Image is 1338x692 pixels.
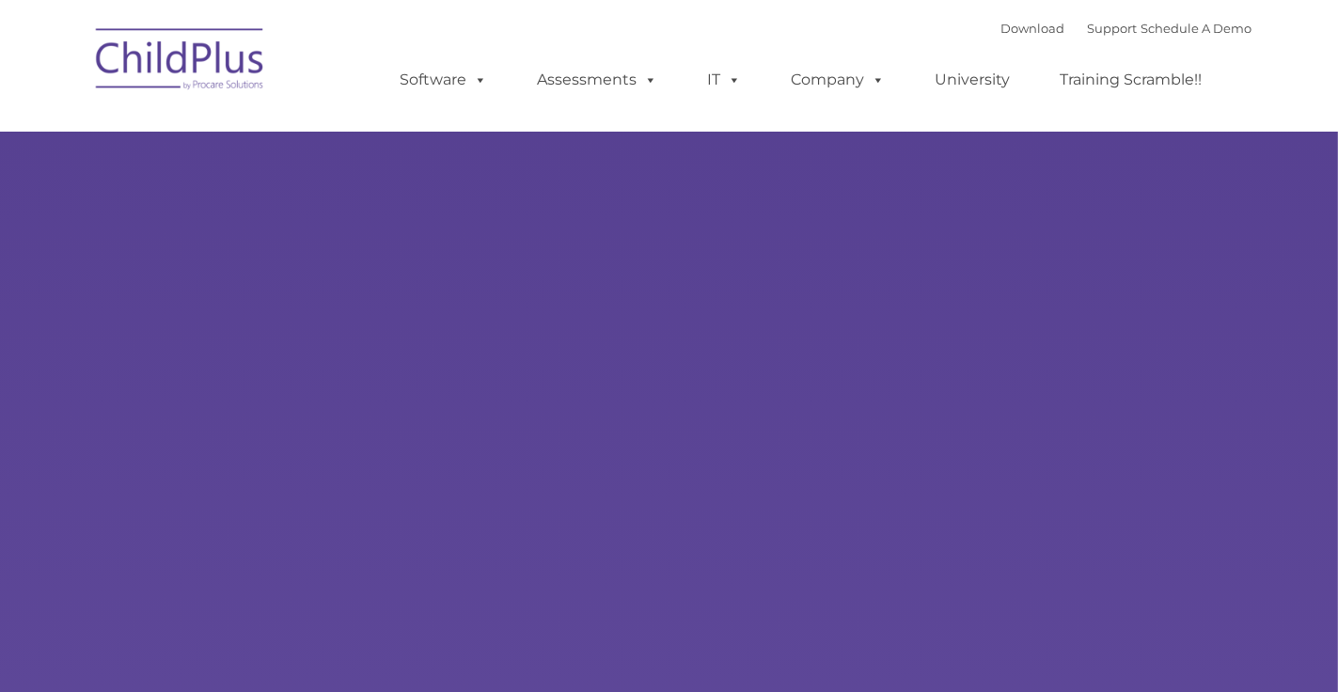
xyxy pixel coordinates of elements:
a: Schedule A Demo [1141,21,1252,36]
a: Support [1088,21,1138,36]
a: Training Scramble!! [1042,61,1221,99]
a: IT [689,61,761,99]
a: Company [773,61,905,99]
a: Software [382,61,507,99]
a: Download [1001,21,1065,36]
font: | [1001,21,1252,36]
a: University [917,61,1030,99]
a: Assessments [519,61,677,99]
img: ChildPlus by Procare Solutions [87,15,275,109]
